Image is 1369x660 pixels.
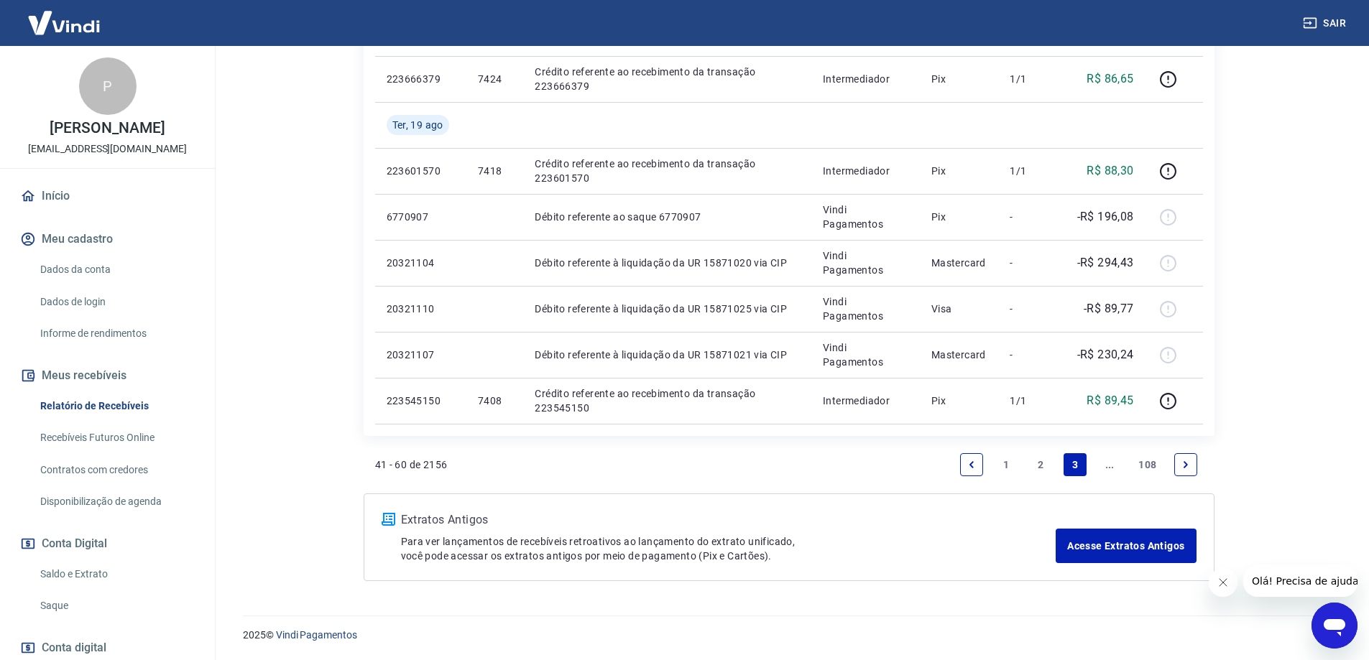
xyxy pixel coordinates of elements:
p: Crédito referente ao recebimento da transação 223545150 [535,386,800,415]
p: -R$ 89,77 [1084,300,1134,317]
a: Início [17,180,198,212]
p: Vindi Pagamentos [823,203,908,231]
p: [EMAIL_ADDRESS][DOMAIN_NAME] [28,141,187,157]
a: Page 108 [1133,453,1162,476]
p: 7424 [478,72,512,86]
p: 223601570 [387,164,455,178]
p: R$ 88,30 [1087,162,1133,180]
p: - [1010,348,1052,362]
a: Previous page [960,453,983,476]
button: Meu cadastro [17,223,198,255]
p: - [1010,302,1052,316]
p: 20321110 [387,302,455,316]
p: [PERSON_NAME] [50,121,165,136]
p: Vindi Pagamentos [823,340,908,369]
span: Conta digital [42,638,106,658]
p: R$ 86,65 [1087,70,1133,88]
p: 223666379 [387,72,455,86]
p: Intermediador [823,164,908,178]
p: - [1010,210,1052,224]
a: Informe de rendimentos [34,319,198,348]
iframe: Fechar mensagem [1209,568,1237,597]
p: 6770907 [387,210,455,224]
button: Conta Digital [17,528,198,559]
a: Relatório de Recebíveis [34,391,198,421]
a: Saldo e Extrato [34,559,198,589]
p: Débito referente ao saque 6770907 [535,210,800,224]
p: -R$ 196,08 [1077,208,1134,226]
button: Meus recebíveis [17,360,198,391]
a: Dados da conta [34,255,198,284]
button: Sair [1300,10,1352,37]
p: 1/1 [1010,394,1052,408]
a: Vindi Pagamentos [276,629,357,641]
p: -R$ 230,24 [1077,346,1134,363]
img: ícone [382,513,395,526]
p: 1/1 [1010,72,1052,86]
p: 223545150 [387,394,455,408]
a: Page 1 [995,453,1018,476]
p: 41 - 60 de 2156 [375,457,448,472]
p: Pix [931,394,987,408]
span: Olá! Precisa de ajuda? [9,10,121,22]
p: Mastercard [931,256,987,270]
p: Intermediador [823,72,908,86]
img: Vindi [17,1,111,45]
a: Contratos com credores [34,455,198,485]
p: Para ver lançamentos de recebíveis retroativos ao lançamento do extrato unificado, você pode aces... [401,534,1056,563]
a: Next page [1174,453,1197,476]
ul: Pagination [954,447,1202,482]
p: Débito referente à liquidação da UR 15871020 via CIP [535,256,800,270]
span: Ter, 19 ago [392,118,443,132]
p: Visa [931,302,987,316]
p: Vindi Pagamentos [823,294,908,323]
p: Pix [931,210,987,224]
p: - [1010,256,1052,270]
a: Disponibilização de agenda [34,487,198,516]
a: Page 3 is your current page [1064,453,1087,476]
p: Mastercard [931,348,987,362]
a: Dados de login [34,287,198,317]
a: Acesse Extratos Antigos [1056,529,1196,563]
a: Saque [34,591,198,621]
p: Crédito referente ao recebimento da transação 223601570 [535,157,800,185]
p: -R$ 294,43 [1077,254,1134,271]
a: Page 2 [1029,453,1052,476]
p: Débito referente à liquidação da UR 15871025 via CIP [535,302,800,316]
p: 2025 © [243,628,1335,643]
p: 1/1 [1010,164,1052,178]
a: Jump forward [1098,453,1121,476]
a: Recebíveis Futuros Online [34,423,198,452]
div: P [79,57,137,115]
p: Pix [931,164,987,178]
p: R$ 89,45 [1087,392,1133,409]
p: Extratos Antigos [401,511,1056,529]
p: 7418 [478,164,512,178]
iframe: Botão para abrir a janela de mensagens [1312,603,1358,649]
p: Pix [931,72,987,86]
p: 20321107 [387,348,455,362]
p: Débito referente à liquidação da UR 15871021 via CIP [535,348,800,362]
p: 20321104 [387,256,455,270]
p: Intermediador [823,394,908,408]
p: Vindi Pagamentos [823,248,908,277]
iframe: Mensagem da empresa [1243,565,1358,597]
p: Crédito referente ao recebimento da transação 223666379 [535,65,800,93]
p: 7408 [478,394,512,408]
